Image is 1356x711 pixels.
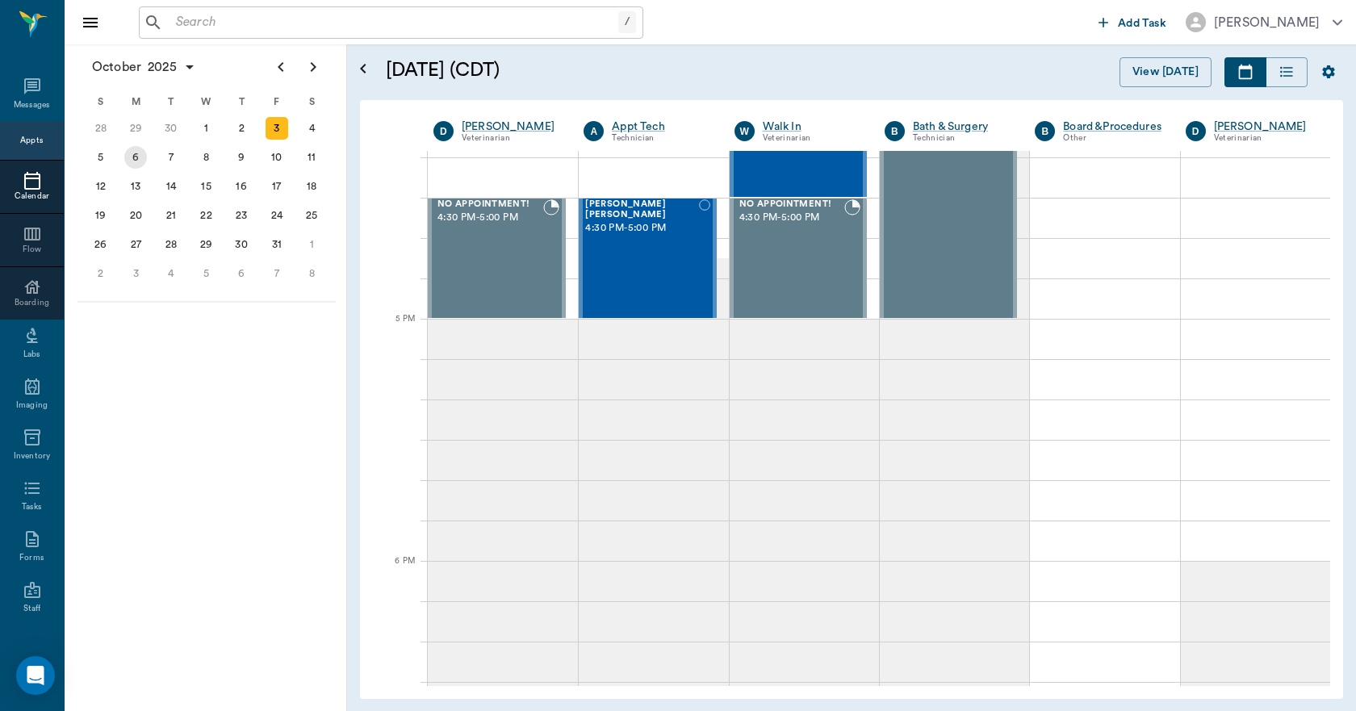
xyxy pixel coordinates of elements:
[266,117,288,140] div: Friday, October 3, 2025
[1214,13,1320,32] div: [PERSON_NAME]
[230,146,253,169] div: Thursday, October 9, 2025
[90,204,112,227] div: Sunday, October 19, 2025
[763,132,860,145] div: Veterinarian
[160,175,182,198] div: Tuesday, October 14, 2025
[124,146,147,169] div: Monday, October 6, 2025
[763,119,860,135] a: Walk In
[1214,132,1312,145] div: Veterinarian
[913,119,1011,135] div: Bath & Surgery
[195,175,218,198] div: Wednesday, October 15, 2025
[433,121,454,141] div: D
[195,146,218,169] div: Wednesday, October 8, 2025
[90,117,112,140] div: Sunday, September 28, 2025
[266,204,288,227] div: Friday, October 24, 2025
[259,90,295,114] div: F
[585,199,699,220] span: [PERSON_NAME] [PERSON_NAME]
[124,233,147,256] div: Monday, October 27, 2025
[230,175,253,198] div: Thursday, October 16, 2025
[584,121,604,141] div: A
[1120,57,1212,87] button: View [DATE]
[1214,119,1312,135] a: [PERSON_NAME]
[462,119,559,135] a: [PERSON_NAME]
[300,175,323,198] div: Saturday, October 18, 2025
[83,90,119,114] div: S
[354,38,373,100] button: Open calendar
[1063,132,1161,145] div: Other
[124,117,147,140] div: Monday, September 29, 2025
[618,11,636,33] div: /
[23,349,40,361] div: Labs
[437,210,543,226] span: 4:30 PM - 5:00 PM
[373,311,415,351] div: 5 PM
[739,199,844,210] span: NO APPOINTMENT!
[230,204,253,227] div: Thursday, October 23, 2025
[730,198,867,319] div: BOOKED, 4:30 PM - 5:00 PM
[266,262,288,285] div: Friday, November 7, 2025
[300,262,323,285] div: Saturday, November 8, 2025
[124,175,147,198] div: Monday, October 13, 2025
[89,56,144,78] span: October
[22,501,42,513] div: Tasks
[1186,121,1206,141] div: D
[1063,119,1161,135] a: Board &Procedures
[16,656,55,695] div: Open Intercom Messenger
[160,146,182,169] div: Tuesday, October 7, 2025
[144,56,180,78] span: 2025
[300,146,323,169] div: Saturday, October 11, 2025
[224,90,259,114] div: T
[386,57,803,83] h5: [DATE] (CDT)
[437,199,543,210] span: NO APPOINTMENT!
[230,262,253,285] div: Thursday, November 6, 2025
[19,552,44,564] div: Forms
[195,204,218,227] div: Wednesday, October 22, 2025
[300,233,323,256] div: Saturday, November 1, 2025
[124,262,147,285] div: Monday, November 3, 2025
[20,135,43,147] div: Appts
[74,6,107,39] button: Close drawer
[160,233,182,256] div: Tuesday, October 28, 2025
[579,198,716,319] div: NOT_CONFIRMED, 4:30 PM - 5:00 PM
[160,262,182,285] div: Tuesday, November 4, 2025
[462,132,559,145] div: Veterinarian
[160,117,182,140] div: Tuesday, September 30, 2025
[119,90,154,114] div: M
[1035,121,1055,141] div: B
[189,90,224,114] div: W
[90,233,112,256] div: Sunday, October 26, 2025
[885,121,905,141] div: B
[230,233,253,256] div: Thursday, October 30, 2025
[300,204,323,227] div: Saturday, October 25, 2025
[428,198,566,319] div: BOOKED, 4:30 PM - 5:00 PM
[195,262,218,285] div: Wednesday, November 5, 2025
[124,204,147,227] div: Monday, October 20, 2025
[169,11,618,34] input: Search
[90,146,112,169] div: Sunday, October 5, 2025
[230,117,253,140] div: Thursday, October 2, 2025
[585,220,699,236] span: 4:30 PM - 5:00 PM
[1173,7,1355,37] button: [PERSON_NAME]
[739,210,844,226] span: 4:30 PM - 5:00 PM
[90,262,112,285] div: Sunday, November 2, 2025
[90,175,112,198] div: Sunday, October 12, 2025
[300,117,323,140] div: Saturday, October 4, 2025
[913,132,1011,145] div: Technician
[160,204,182,227] div: Tuesday, October 21, 2025
[294,90,329,114] div: S
[266,233,288,256] div: Friday, October 31, 2025
[612,132,709,145] div: Technician
[612,119,709,135] a: Appt Tech
[266,146,288,169] div: Friday, October 10, 2025
[195,117,218,140] div: Wednesday, October 1, 2025
[16,399,48,412] div: Imaging
[14,99,51,111] div: Messages
[297,51,329,83] button: Next page
[265,51,297,83] button: Previous page
[734,121,755,141] div: W
[14,450,50,462] div: Inventory
[84,51,204,83] button: October2025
